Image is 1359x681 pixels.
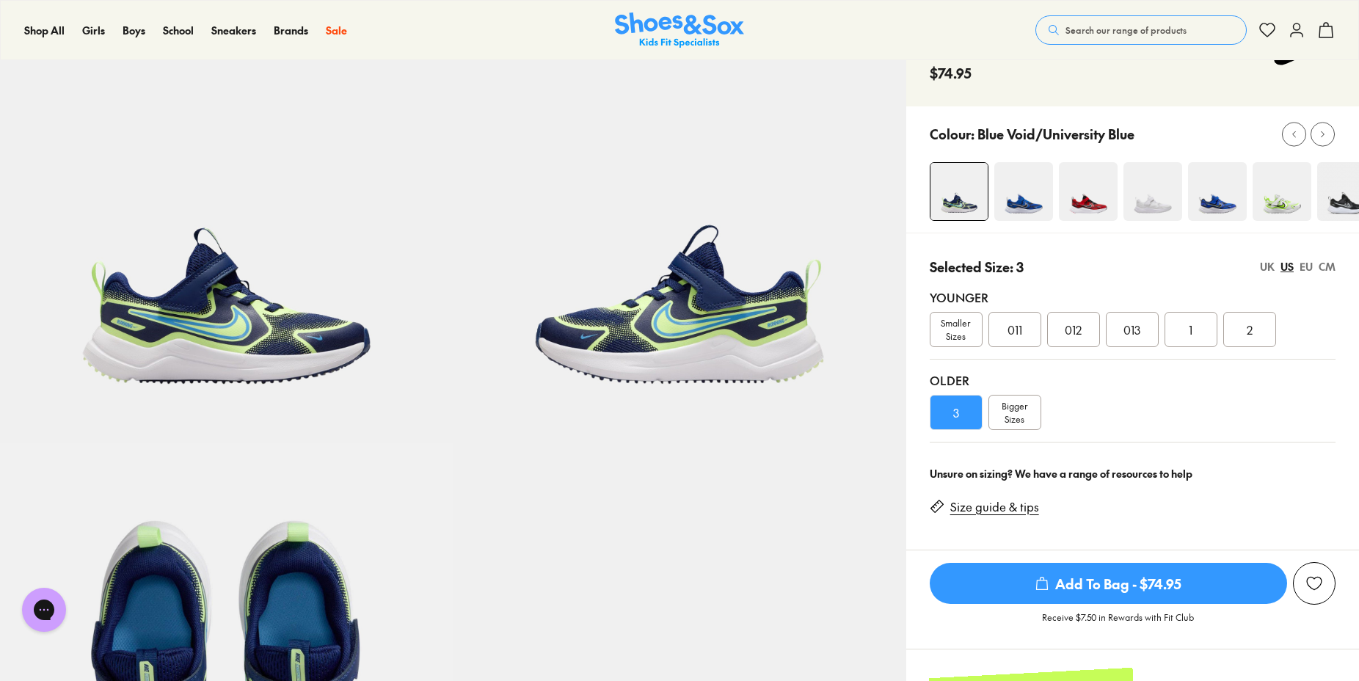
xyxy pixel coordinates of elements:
span: 1 [1189,321,1192,338]
img: 4-557329_1 [994,162,1053,221]
span: $74.95 [930,63,972,83]
span: Girls [82,23,105,37]
span: 013 [1123,321,1140,338]
p: Receive $7.50 in Rewards with Fit Club [1042,611,1194,637]
button: Search our range of products [1035,15,1247,45]
img: SNS_Logo_Responsive.svg [615,12,744,48]
img: 4-537536_1 [1188,162,1247,221]
button: Add To Bag - $74.95 [930,562,1287,605]
span: Boys [123,23,145,37]
span: Smaller Sizes [930,316,982,343]
a: Sneakers [211,23,256,38]
div: CM [1319,259,1336,274]
span: 2 [1247,321,1253,338]
div: Younger [930,288,1336,306]
div: Unsure on sizing? We have a range of resources to help [930,466,1336,481]
a: Shoes & Sox [615,12,744,48]
img: 4-557335_1 [1059,162,1118,221]
a: Brands [274,23,308,38]
span: Search our range of products [1065,23,1187,37]
a: Shop All [24,23,65,38]
div: UK [1260,259,1275,274]
span: Bigger Sizes [1002,399,1027,426]
span: Brands [274,23,308,37]
span: Sneakers [211,23,256,37]
span: 3 [953,404,959,421]
a: School [163,23,194,38]
img: 4-552090_1 [930,163,988,220]
div: EU [1300,259,1313,274]
span: 011 [1008,321,1022,338]
p: Selected Size: 3 [930,257,1024,277]
img: 4-552096_1 [1123,162,1182,221]
button: Add to Wishlist [1293,562,1336,605]
a: Size guide & tips [950,499,1039,515]
span: Add To Bag - $74.95 [930,563,1287,604]
span: 012 [1065,321,1082,338]
a: Boys [123,23,145,38]
a: Girls [82,23,105,38]
div: US [1280,259,1294,274]
div: Older [930,371,1336,389]
span: Sale [326,23,347,37]
iframe: Gorgias live chat messenger [15,583,73,637]
p: Blue Void/University Blue [977,124,1134,144]
p: Colour: [930,124,974,144]
span: School [163,23,194,37]
a: Sale [326,23,347,38]
img: 4-537530_1 [1253,162,1311,221]
span: Shop All [24,23,65,37]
